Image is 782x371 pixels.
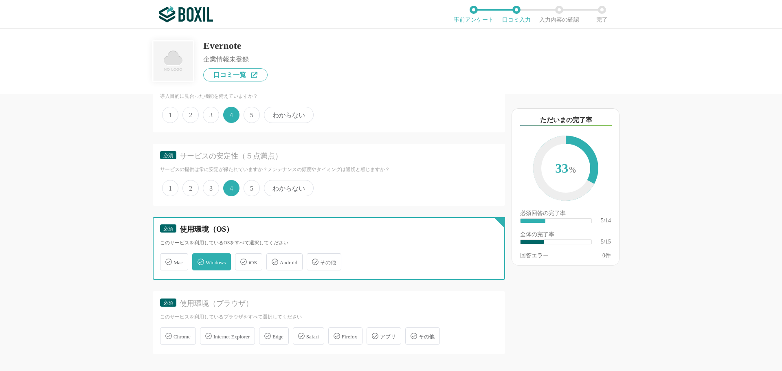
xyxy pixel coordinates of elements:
div: ​ [521,219,545,223]
div: 全体の完了率 [520,232,611,239]
span: アプリ [380,334,396,340]
div: 回答エラー [520,253,549,259]
span: 5 [244,107,260,123]
span: 口コミ一覧 [213,72,246,78]
div: ただいまの完了率 [520,115,612,126]
span: 必須 [163,300,173,306]
span: 必須 [163,226,173,232]
span: 3 [203,107,219,123]
div: ​ [521,240,544,244]
li: 事前アンケート [452,6,495,23]
span: Edge [272,334,283,340]
div: 導入目的に見合った機能を備えていますか？ [160,93,498,100]
span: 2 [182,107,199,123]
div: サービスの安定性（５点満点） [180,151,483,161]
span: 3 [203,180,219,196]
div: 5/14 [601,218,611,224]
div: 使用環境（OS） [180,224,483,235]
div: サービスの提供は常に安定が保たれていますか？メンテナンスの頻度やタイミングは適切と感じますか？ [160,166,498,173]
span: その他 [419,334,435,340]
img: ボクシルSaaS_ロゴ [159,6,213,22]
span: 0 [602,252,605,259]
span: % [569,165,576,174]
li: 口コミ入力 [495,6,538,23]
span: 33 [541,144,590,194]
span: 1 [162,180,178,196]
span: Chrome [174,334,191,340]
li: 入力内容の確認 [538,6,580,23]
span: 1 [162,107,178,123]
div: 企業情報未登録 [203,56,268,63]
div: このサービスを利用しているブラウザをすべて選択してください [160,314,498,321]
div: 必須回答の完了率 [520,211,611,218]
span: 4 [223,180,239,196]
span: Firefox [342,334,357,340]
span: iOS [248,259,257,266]
li: 完了 [580,6,623,23]
span: Mac [174,259,183,266]
div: 使用環境（ブラウザ） [180,299,483,309]
span: わからない [264,180,314,196]
span: その他 [320,259,336,266]
div: Evernote [203,41,268,50]
a: 口コミ一覧 [203,68,268,81]
div: 5/15 [601,239,611,245]
span: Android [280,259,297,266]
div: 件 [602,253,611,259]
div: このサービスを利用しているOSをすべて選択してください [160,239,498,246]
span: 5 [244,180,260,196]
span: Safari [306,334,319,340]
span: Internet Explorer [213,334,250,340]
span: Windows [206,259,226,266]
span: 必須 [163,153,173,158]
span: わからない [264,107,314,123]
span: 4 [223,107,239,123]
span: 2 [182,180,199,196]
